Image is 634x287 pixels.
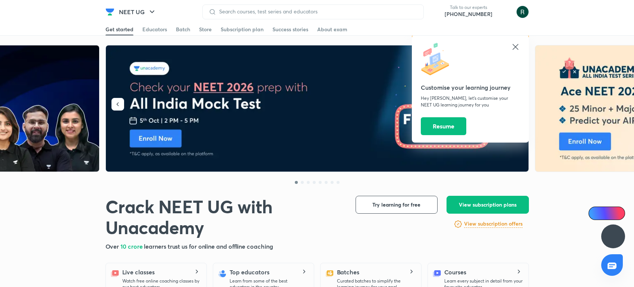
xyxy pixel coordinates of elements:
[459,201,517,208] span: View subscription plans
[199,23,212,35] a: Store
[421,117,466,135] button: Resume
[589,207,625,220] a: Ai Doubts
[444,268,466,277] h5: Courses
[176,23,190,35] a: Batch
[144,242,273,250] span: learners trust us for online and offline coaching
[372,201,420,208] span: Try learning for free
[221,26,264,33] div: Subscription plan
[105,242,121,250] span: Over
[120,242,144,250] span: 10 crore
[317,23,347,35] a: About exam
[601,210,621,216] span: Ai Doubts
[430,4,445,19] img: call-us
[421,83,520,92] h5: Customise your learning journey
[105,7,114,16] img: Company Logo
[421,95,520,108] p: Hey [PERSON_NAME], let’s customise your NEET UG learning journey for you
[176,26,190,33] div: Batch
[516,6,529,18] img: Khushi Gupta
[356,196,438,214] button: Try learning for free
[464,220,523,229] a: View subscription offers
[445,10,492,18] a: [PHONE_NUMBER]
[464,220,523,228] h6: View subscription offers
[498,6,510,18] img: avatar
[216,9,417,15] input: Search courses, test series and educators
[105,26,133,33] div: Get started
[445,4,492,10] p: Talk to our experts
[105,23,133,35] a: Get started
[272,26,308,33] div: Success stories
[337,268,359,277] h5: Batches
[105,196,344,237] h1: Crack NEET UG with Unacademy
[593,210,599,216] img: Icon
[609,232,618,241] img: ttu
[114,4,161,19] button: NEET UG
[221,23,264,35] a: Subscription plan
[199,26,212,33] div: Store
[447,196,529,214] button: View subscription plans
[142,26,167,33] div: Educators
[230,268,269,277] h5: Top educators
[122,268,155,277] h5: Live classes
[142,23,167,35] a: Educators
[421,42,454,76] img: icon
[272,23,308,35] a: Success stories
[317,26,347,33] div: About exam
